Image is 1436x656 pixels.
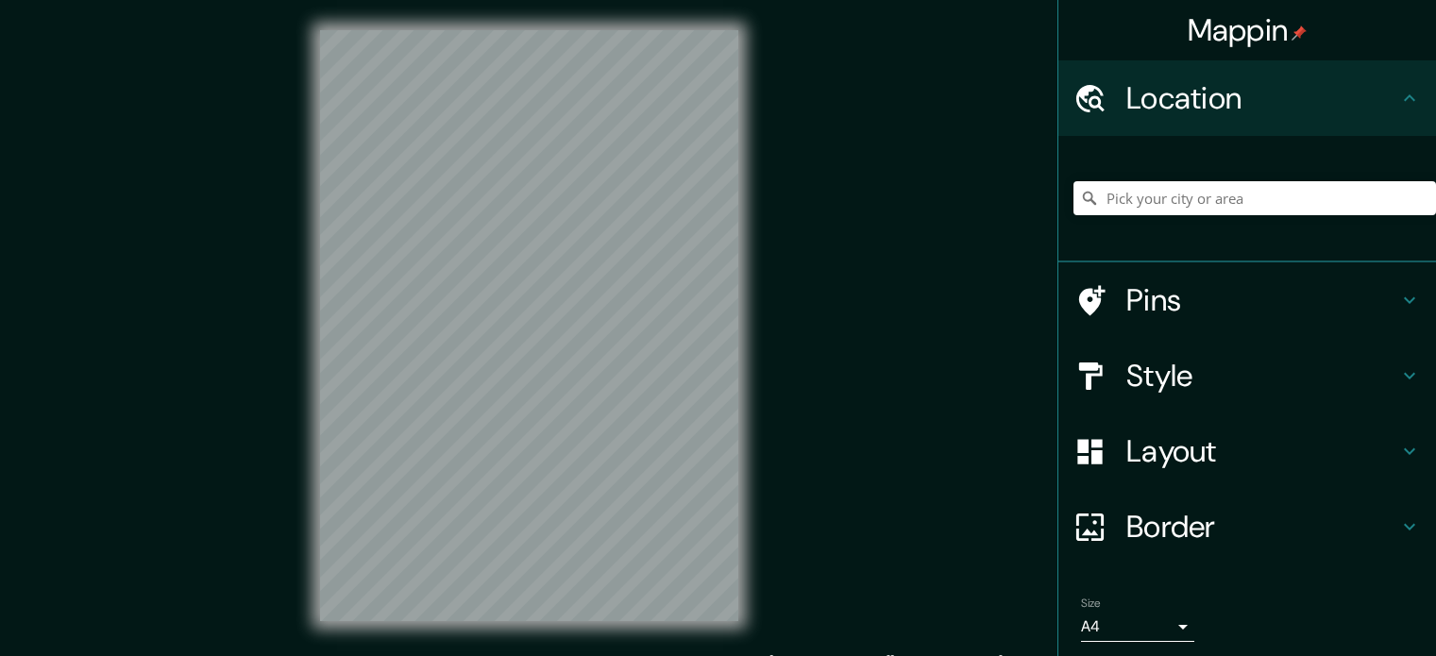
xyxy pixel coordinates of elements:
[1081,596,1101,612] label: Size
[1292,25,1307,41] img: pin-icon.png
[320,30,738,621] canvas: Map
[1081,612,1194,642] div: A4
[1126,432,1398,470] h4: Layout
[1058,413,1436,489] div: Layout
[1126,281,1398,319] h4: Pins
[1126,79,1398,117] h4: Location
[1058,489,1436,564] div: Border
[1126,508,1398,546] h4: Border
[1058,338,1436,413] div: Style
[1126,357,1398,395] h4: Style
[1268,582,1415,635] iframe: Help widget launcher
[1073,181,1436,215] input: Pick your city or area
[1058,60,1436,136] div: Location
[1058,262,1436,338] div: Pins
[1188,11,1308,49] h4: Mappin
